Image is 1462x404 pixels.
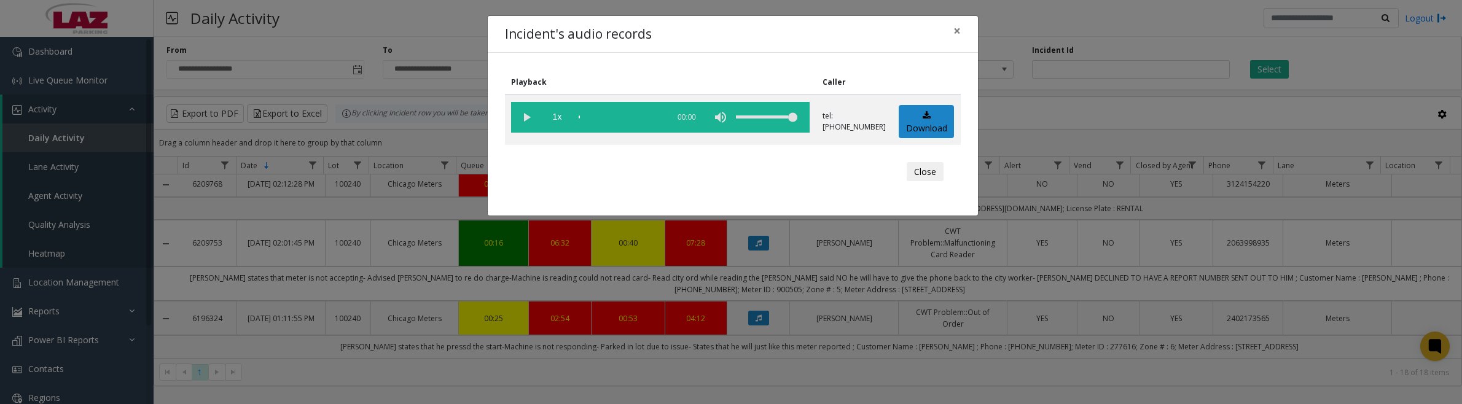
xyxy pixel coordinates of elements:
[816,70,893,95] th: Caller
[823,111,886,133] p: tel:[PHONE_NUMBER]
[953,22,961,39] span: ×
[505,70,816,95] th: Playback
[505,25,652,44] h4: Incident's audio records
[899,105,954,139] a: Download
[579,102,662,133] div: scrub bar
[736,102,797,133] div: volume level
[542,102,573,133] span: playback speed button
[907,162,944,182] button: Close
[945,16,969,46] button: Close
